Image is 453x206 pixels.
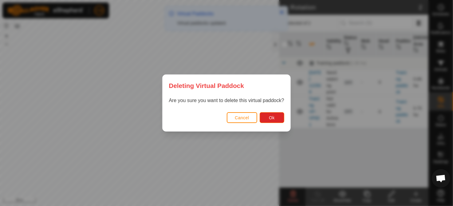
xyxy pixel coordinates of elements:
button: Cancel [227,112,257,123]
p: Are you sure you want to delete this virtual paddock? [169,97,284,104]
button: Ok [260,112,284,123]
div: Open chat [432,169,450,188]
span: Deleting Virtual Paddock [169,81,244,90]
span: Ok [269,115,275,120]
span: Cancel [235,115,249,120]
